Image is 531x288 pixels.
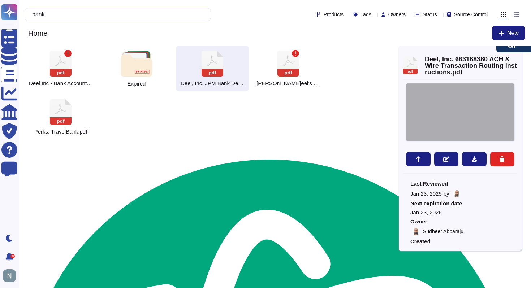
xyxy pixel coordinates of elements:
[490,152,515,166] button: Delete
[410,190,510,197] div: by
[410,191,442,196] span: Jan 23, 2025
[406,152,431,166] button: Move to...
[256,80,320,87] span: Deel's accounts used for client pay-ins in different countries.pdf
[507,30,519,36] span: New
[128,81,146,86] span: Expired
[181,80,244,87] span: Deel, Inc. 663168380 ACH & Wire Transaction Routing Instructions.pdf
[121,51,152,77] img: folder
[423,229,463,234] span: Sudheer Abbaraju
[34,128,87,135] span: Perks: TravelBank.pdf
[410,181,510,186] span: Last Reviewed
[434,152,459,166] button: Edit
[29,8,203,21] input: Search by keywords
[412,228,419,235] img: user
[410,201,510,206] span: Next expiration date
[361,12,371,17] span: Tags
[388,12,406,17] span: Owners
[10,254,15,258] div: 9+
[3,269,16,282] img: user
[410,239,510,244] span: Created
[25,28,51,39] span: Home
[492,26,525,40] button: New
[423,12,437,17] span: Status
[324,12,344,17] span: Products
[1,268,21,284] button: user
[425,56,517,75] span: Deel, Inc. 663168380 ACH & Wire Transaction Routing Instructions.pdf
[410,210,510,215] span: Jan 23, 2026
[454,12,488,17] span: Source Control
[29,80,92,87] span: Deel Inc - Bank Account Confirmation.pdf
[462,152,487,166] button: Download
[410,219,510,224] span: Owner
[453,190,460,197] img: user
